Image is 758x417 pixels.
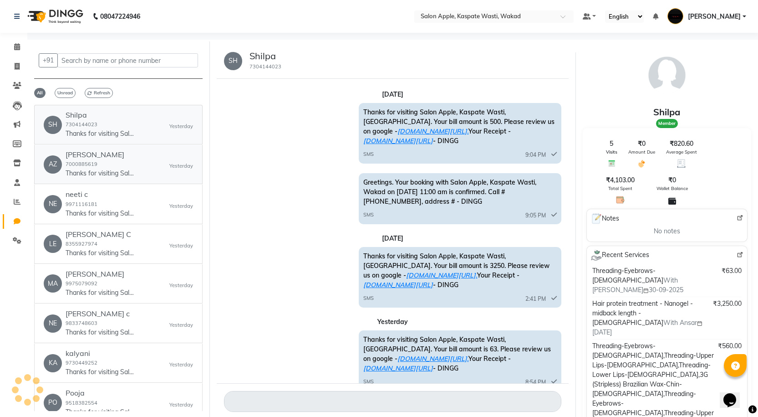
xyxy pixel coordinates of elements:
[66,270,134,278] h6: [PERSON_NAME]
[688,12,741,21] span: [PERSON_NAME]
[363,335,551,372] span: Thanks for visiting Salon Apple, Kaspate Wasti, [GEOGRAPHIC_DATA]. Your bill amount is 63. Please...
[525,151,546,159] span: 9:04 PM
[57,53,198,67] input: Search by name or phone number
[66,111,134,119] h6: Shilpa
[718,341,742,351] span: ₹560.00
[713,299,742,309] span: ₹3,250.00
[397,355,468,363] a: [DOMAIN_NAME][URL].
[66,190,134,199] h6: neeti c
[66,241,97,247] small: 8355927974
[406,271,477,279] a: [DOMAIN_NAME][URL].
[44,116,62,134] div: SH
[382,234,403,242] strong: [DATE]
[39,53,58,67] button: +91
[668,175,676,185] span: ₹0
[169,123,193,130] small: Yesterday
[100,4,140,29] b: 08047224946
[85,88,113,98] span: Refresh
[363,364,433,372] a: [DOMAIN_NAME][URL]
[66,400,97,406] small: 9518382554
[654,227,680,236] span: No notes
[610,139,613,149] span: 5
[656,119,678,128] span: Member
[606,175,635,185] span: ₹4,103.00
[363,378,374,386] span: SMS
[44,314,62,333] div: NE
[44,235,62,253] div: LE
[592,299,693,327] span: Hair protein treatment - Nanogel - midback length - [DEMOGRAPHIC_DATA]
[224,52,242,70] div: SH
[667,8,683,24] img: Kamlesh Nikam
[34,88,46,98] span: All
[720,381,749,408] iframe: chat widget
[722,266,742,276] span: ₹63.00
[169,282,193,289] small: Yesterday
[66,161,97,167] small: 7000885619
[590,250,649,261] span: Recent Services
[363,108,555,145] span: Thanks for visiting Salon Apple, Kaspate Wasti, [GEOGRAPHIC_DATA]. Your bill amount is 500. Pleas...
[66,280,97,287] small: 9975079092
[169,401,193,409] small: Yesterday
[670,139,693,149] span: ₹820.60
[249,51,281,62] h5: Shilpa
[397,127,468,135] a: [DOMAIN_NAME][URL].
[363,252,549,289] span: Thanks for visiting Salon Apple, Kaspate Wasti, [GEOGRAPHIC_DATA]. Your bill amount is 3250. Plea...
[66,349,134,358] h6: kalyani
[382,90,403,98] strong: [DATE]
[66,201,97,207] small: 9971116181
[590,213,619,225] span: Notes
[608,185,632,192] span: Total Spent
[606,149,617,155] span: Visits
[66,248,134,258] p: Thanks for visiting Salon Apple, Kaspate Wasti, [GEOGRAPHIC_DATA]. Your bill amount is 100. Pleas...
[363,211,374,219] span: SMS
[66,389,134,397] h6: Pooja
[44,195,62,213] div: NE
[169,162,193,170] small: Yesterday
[363,150,374,158] span: SMS
[583,105,751,119] div: Shilpa
[23,4,86,29] img: logo
[44,354,62,372] div: KA
[66,320,97,326] small: 9833748603
[656,185,688,192] span: Wallet Balance
[66,309,134,318] h6: [PERSON_NAME] c
[66,129,134,139] p: Thanks for visiting Salon Apple, Kaspate Wasti, [GEOGRAPHIC_DATA]. Your bill amount is 63. Please...
[363,281,433,289] a: [DOMAIN_NAME][URL]
[169,242,193,250] small: Yesterday
[169,202,193,210] small: Yesterday
[377,318,408,326] strong: Yesterday
[525,211,546,220] span: 9:05 PM
[66,169,134,178] p: Thanks for visiting Salon Apple, Kaspate Wasti, [GEOGRAPHIC_DATA]. Your bill amount is 70. Please...
[666,149,697,155] span: Average Spent
[44,274,62,293] div: MA
[677,159,686,168] img: Average Spent Icon
[66,230,134,239] h6: [PERSON_NAME] C
[525,295,546,303] span: 2:41 PM
[66,121,97,128] small: 7304144023
[592,267,663,284] span: Threading-Eyebrows-[DEMOGRAPHIC_DATA]
[66,288,134,298] p: Thanks for visiting Salon Apple, Kaspate Wasti, [GEOGRAPHIC_DATA]. Your bill amount is 3420. Plea...
[363,294,374,302] span: SMS
[44,155,62,174] div: AZ
[616,196,625,204] img: Total Spent Icon
[169,321,193,329] small: Yesterday
[44,394,62,412] div: PO
[249,63,281,70] small: 7304144023
[363,178,536,206] span: Greetings. Your booking with Salon Apple, Kaspate Wasti, Wakad on [DATE] 11:00 am is confirmed. C...
[55,88,76,98] span: Unread
[66,328,134,337] p: Thanks for visiting Salon Apple, Kaspate Wasti, [GEOGRAPHIC_DATA]. Your bill amount is 4500. Plea...
[66,150,134,159] h6: [PERSON_NAME]
[66,209,134,218] p: Thanks for visiting Salon Apple, Kaspate Wasti, [GEOGRAPHIC_DATA]. Your bill amount is 250. Pleas...
[644,52,690,98] img: avatar
[169,361,193,369] small: Yesterday
[637,159,646,168] img: Amount Due Icon
[638,139,646,149] span: ₹0
[66,407,134,417] p: Thanks for visiting Salon Apple, Kaspate Wasti, [GEOGRAPHIC_DATA]. Your bill amount is 500. Pleas...
[66,360,97,366] small: 9730449252
[66,367,134,377] p: Thanks for visiting Salon Apple, Kaspate Wasti, [GEOGRAPHIC_DATA]. Your bill amount is 378. Pleas...
[525,378,546,386] span: 8:54 PM
[628,149,655,155] span: Amount Due
[363,137,433,145] a: [DOMAIN_NAME][URL]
